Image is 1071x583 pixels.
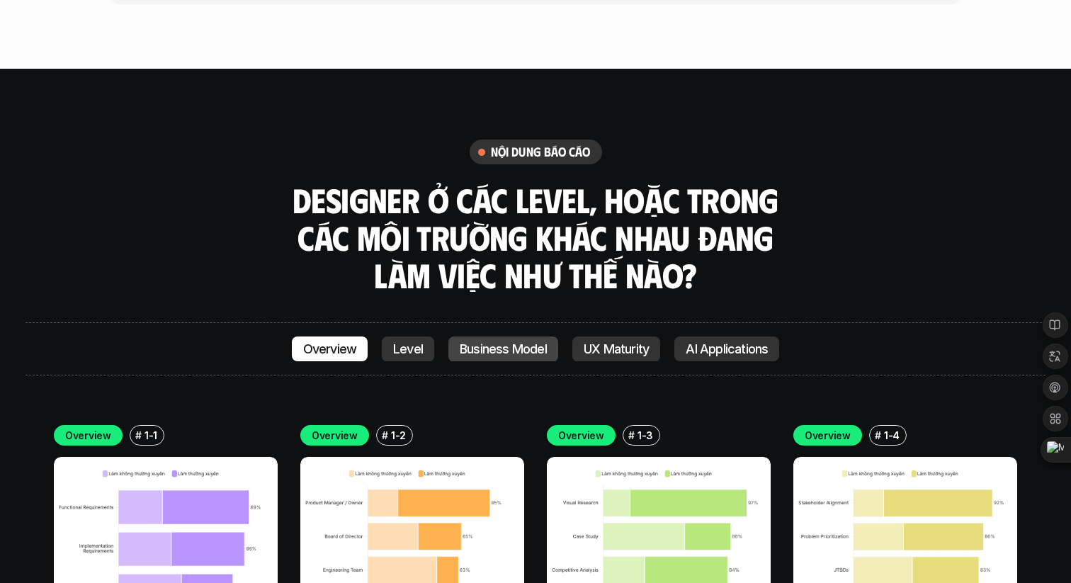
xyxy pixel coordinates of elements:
a: AI Applications [674,336,779,362]
a: Overview [292,336,368,362]
a: Business Model [448,336,558,362]
h6: # [628,430,635,441]
p: UX Maturity [584,342,649,356]
p: Overview [303,342,357,356]
a: UX Maturity [572,336,660,362]
h6: # [875,430,881,441]
p: 1-1 [144,428,157,443]
p: Overview [805,428,851,443]
p: 1-2 [391,428,406,443]
h6: # [135,430,142,441]
p: Overview [65,428,111,443]
h6: nội dung báo cáo [491,144,591,160]
h6: # [382,430,388,441]
p: 1-3 [637,428,653,443]
h3: Designer ở các level, hoặc trong các môi trường khác nhau đang làm việc như thế nào? [288,181,783,293]
a: Level [382,336,434,362]
p: 1-4 [884,428,900,443]
p: Overview [312,428,358,443]
p: Level [393,342,423,356]
p: Business Model [460,342,547,356]
p: AI Applications [686,342,768,356]
p: Overview [558,428,604,443]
